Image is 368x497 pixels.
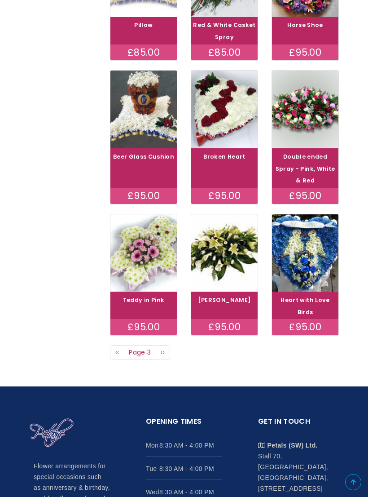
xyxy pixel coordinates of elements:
img: Beer Glass Cushion [110,71,177,148]
img: Home [29,418,74,448]
a: Broken Heart [203,153,245,160]
h2: Get in touch [258,416,334,433]
div: £95.00 [110,319,177,335]
span: ‹‹ [115,348,119,357]
a: Double ended Spray - Pink, White & Red [276,153,335,185]
a: [PERSON_NAME] [198,296,251,304]
img: Heart with Love Birds [272,214,338,292]
div: £95.00 [272,44,338,61]
strong: Petals (SW) Ltd. [267,442,318,449]
div: £95.00 [272,188,338,204]
img: Teddy in Pink [110,214,177,292]
a: Beer Glass Cushion [113,153,174,160]
div: £95.00 [191,188,258,204]
a: Red & White Casket Spray [193,21,255,41]
a: Horse Shoe [287,21,323,29]
div: £95.00 [191,319,258,335]
img: Double ended Spray - Pink, White & Red [272,71,338,148]
span: Page 3 [124,345,156,360]
li: Mon [146,433,222,457]
a: Teddy in Pink [123,296,165,304]
nav: Page navigation [110,345,339,360]
div: £85.00 [191,44,258,61]
li: Stall 70, [GEOGRAPHIC_DATA], [GEOGRAPHIC_DATA], [STREET_ADDRESS] [258,433,334,494]
span: 8:30 AM - 4:00 PM [159,463,222,474]
a: Pillow [134,21,153,29]
span: ›› [161,348,165,357]
img: Broken Heart [191,71,258,148]
h2: Opening Times [146,416,222,433]
div: £85.00 [110,44,177,61]
img: Lily Spray [191,214,258,292]
a: Heart with Love Birds [280,296,329,316]
div: £95.00 [272,319,338,335]
li: Tue [146,457,222,480]
div: £95.00 [110,188,177,204]
span: 8:30 AM - 4:00 PM [159,440,222,451]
